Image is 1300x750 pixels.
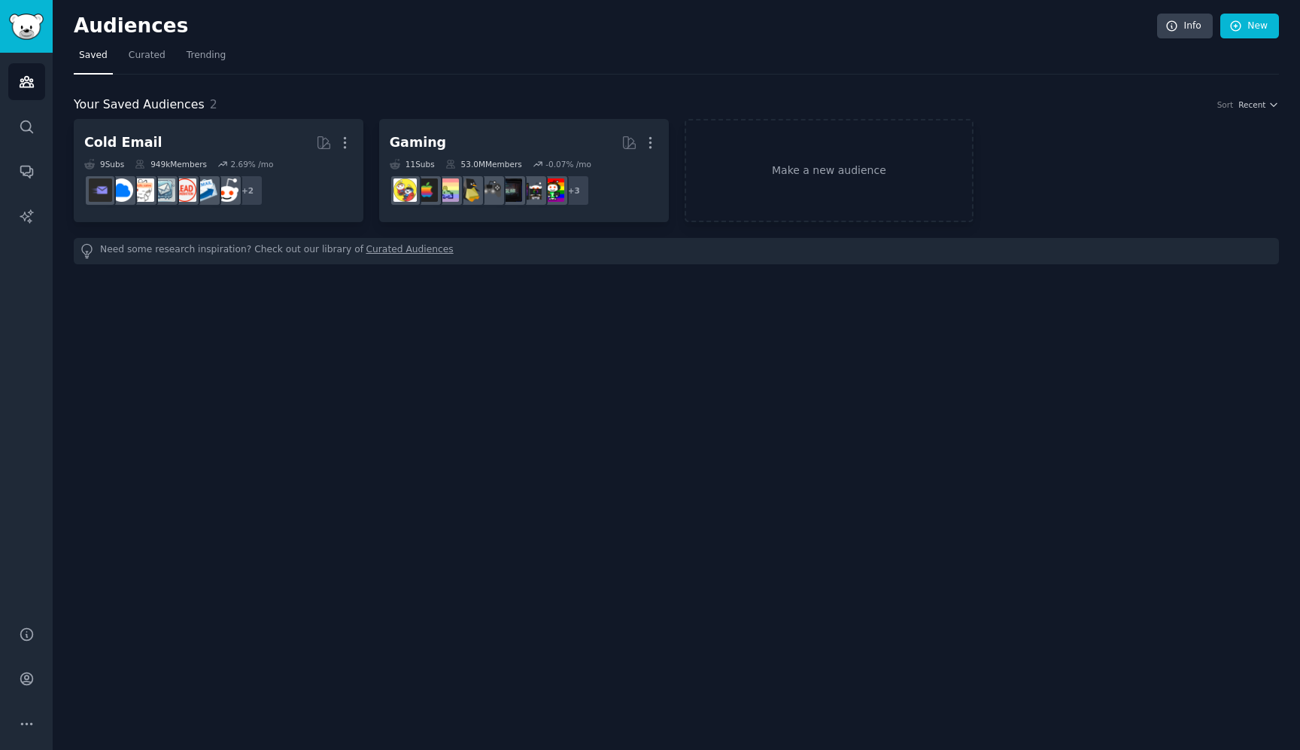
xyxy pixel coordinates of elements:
[1238,99,1265,110] span: Recent
[152,178,175,202] img: coldemail
[1157,14,1213,39] a: Info
[541,178,564,202] img: gaming
[210,97,217,111] span: 2
[436,178,459,202] img: CozyGamers
[1220,14,1279,39] a: New
[390,133,446,152] div: Gaming
[478,178,501,202] img: IndieGaming
[558,175,590,206] div: + 3
[79,49,108,62] span: Saved
[131,178,154,202] img: b2b_sales
[445,159,522,169] div: 53.0M Members
[1217,99,1234,110] div: Sort
[74,44,113,75] a: Saved
[1238,99,1279,110] button: Recent
[9,14,44,40] img: GummySearch logo
[390,159,435,169] div: 11 Sub s
[110,178,133,202] img: B2BSaaS
[74,238,1279,264] div: Need some research inspiration? Check out our library of
[215,178,238,202] img: sales
[232,175,263,206] div: + 2
[393,178,417,202] img: GamerPals
[74,14,1157,38] h2: Audiences
[457,178,480,202] img: linux_gaming
[366,243,454,259] a: Curated Audiences
[499,178,522,202] img: GamingLeaksAndRumours
[74,96,205,114] span: Your Saved Audiences
[194,178,217,202] img: Emailmarketing
[187,49,226,62] span: Trending
[129,49,166,62] span: Curated
[84,133,162,152] div: Cold Email
[123,44,171,75] a: Curated
[520,178,543,202] img: pcgaming
[74,119,363,222] a: Cold Email9Subs949kMembers2.69% /mo+2salesEmailmarketingLeadGenerationcoldemailb2b_salesB2BSaaSEm...
[415,178,438,202] img: macgaming
[230,159,273,169] div: 2.69 % /mo
[545,159,591,169] div: -0.07 % /mo
[89,178,112,202] img: EmailOutreach
[379,119,669,222] a: Gaming11Subs53.0MMembers-0.07% /mo+3gamingpcgamingGamingLeaksAndRumoursIndieGaminglinux_gamingCoz...
[173,178,196,202] img: LeadGeneration
[84,159,124,169] div: 9 Sub s
[181,44,231,75] a: Trending
[135,159,207,169] div: 949k Members
[685,119,974,222] a: Make a new audience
